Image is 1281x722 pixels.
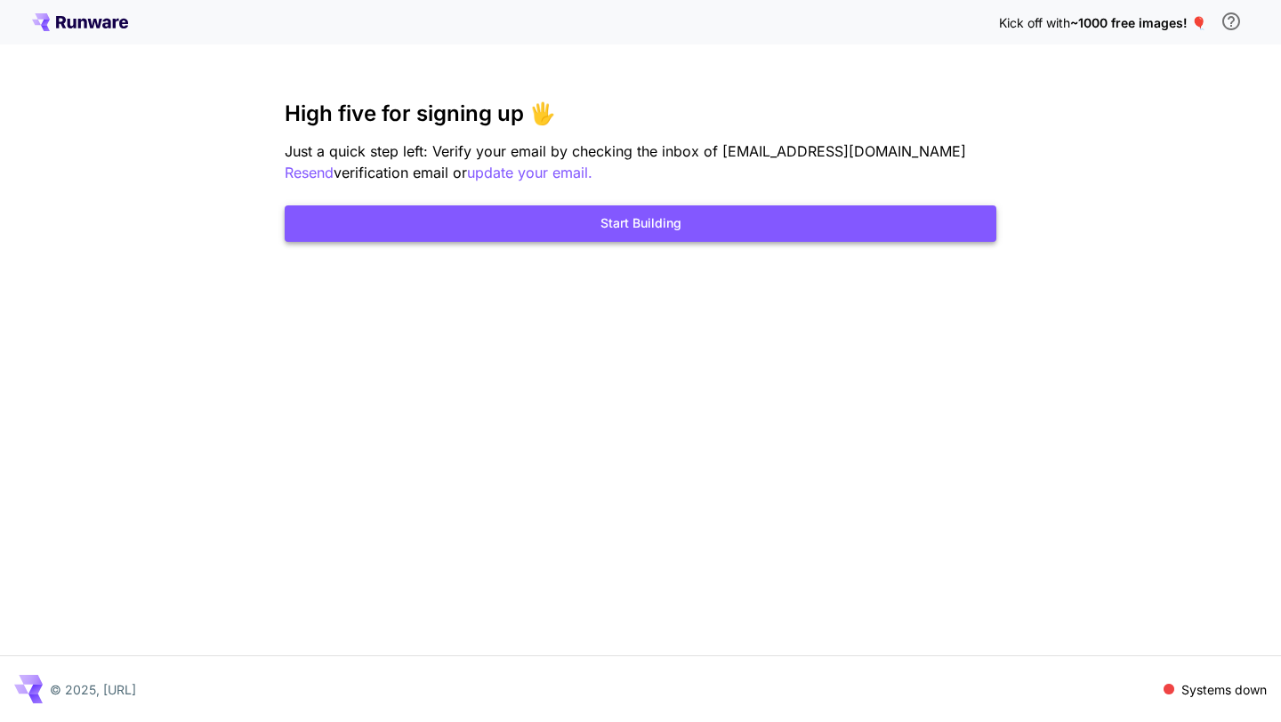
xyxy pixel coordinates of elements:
span: Just a quick step left: Verify your email by checking the inbox of [EMAIL_ADDRESS][DOMAIN_NAME] [285,142,966,160]
span: verification email or [334,164,467,181]
p: © 2025, [URL] [50,680,136,699]
button: update your email. [467,162,592,184]
span: Kick off with [999,15,1070,30]
h3: High five for signing up 🖐️ [285,101,996,126]
button: In order to qualify for free credit, you need to sign up with a business email address and click ... [1213,4,1249,39]
p: Systems down [1181,680,1267,699]
button: Resend [285,162,334,184]
button: Start Building [285,205,996,242]
span: ~1000 free images! 🎈 [1070,15,1206,30]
